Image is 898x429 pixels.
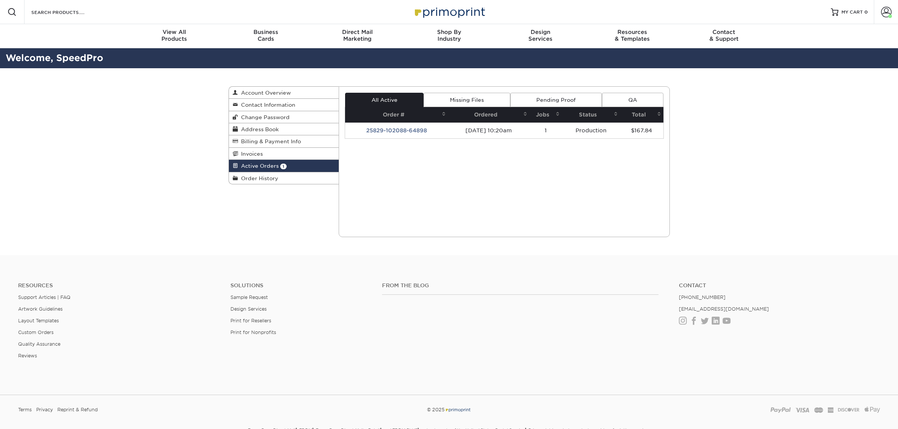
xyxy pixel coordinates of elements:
[448,107,530,123] th: Ordered
[229,123,339,135] a: Address Book
[238,163,279,169] span: Active Orders
[403,24,495,48] a: Shop ByIndustry
[530,107,562,123] th: Jobs
[229,111,339,123] a: Change Password
[562,107,620,123] th: Status
[229,172,339,184] a: Order History
[312,29,403,35] span: Direct Mail
[18,318,59,323] a: Layout Templates
[345,107,448,123] th: Order #
[18,404,32,415] a: Terms
[562,123,620,138] td: Production
[18,329,54,335] a: Custom Orders
[530,123,562,138] td: 1
[18,353,37,359] a: Reviews
[238,126,279,132] span: Address Book
[220,29,312,42] div: Cards
[312,29,403,42] div: Marketing
[229,148,339,160] a: Invoices
[679,282,880,289] a: Contact
[238,175,278,181] span: Order History
[230,306,267,312] a: Design Services
[620,107,663,123] th: Total
[620,123,663,138] td: $167.84
[679,294,726,300] a: [PHONE_NUMBER]
[220,29,312,35] span: Business
[31,8,104,17] input: SEARCH PRODUCTS.....
[229,99,339,111] a: Contact Information
[229,87,339,99] a: Account Overview
[586,29,678,42] div: & Templates
[18,282,219,289] h4: Resources
[229,160,339,172] a: Active Orders 1
[238,138,301,144] span: Billing & Payment Info
[678,29,770,42] div: & Support
[304,404,595,415] div: © 2025
[129,24,220,48] a: View AllProducts
[841,9,863,15] span: MY CART
[495,24,586,48] a: DesignServices
[57,404,98,415] a: Reprint & Refund
[495,29,586,42] div: Services
[129,29,220,35] span: View All
[230,329,276,335] a: Print for Nonprofits
[345,93,424,107] a: All Active
[18,341,60,347] a: Quality Assurance
[238,114,290,120] span: Change Password
[586,29,678,35] span: Resources
[678,29,770,35] span: Contact
[36,404,53,415] a: Privacy
[411,4,487,20] img: Primoprint
[280,164,287,169] span: 1
[18,306,63,312] a: Artwork Guidelines
[864,9,868,15] span: 0
[495,29,586,35] span: Design
[448,123,530,138] td: [DATE] 10:20am
[129,29,220,42] div: Products
[403,29,495,35] span: Shop By
[602,93,663,107] a: QA
[586,24,678,48] a: Resources& Templates
[230,318,271,323] a: Print for Resellers
[230,294,268,300] a: Sample Request
[238,102,295,108] span: Contact Information
[679,306,769,312] a: [EMAIL_ADDRESS][DOMAIN_NAME]
[382,282,659,289] h4: From the Blog
[510,93,602,107] a: Pending Proof
[238,151,263,157] span: Invoices
[229,135,339,147] a: Billing & Payment Info
[403,29,495,42] div: Industry
[230,282,371,289] h4: Solutions
[220,24,312,48] a: BusinessCards
[18,294,71,300] a: Support Articles | FAQ
[312,24,403,48] a: Direct MailMarketing
[345,123,448,138] td: 25829-102088-64898
[238,90,291,96] span: Account Overview
[445,407,471,412] img: Primoprint
[678,24,770,48] a: Contact& Support
[424,93,510,107] a: Missing Files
